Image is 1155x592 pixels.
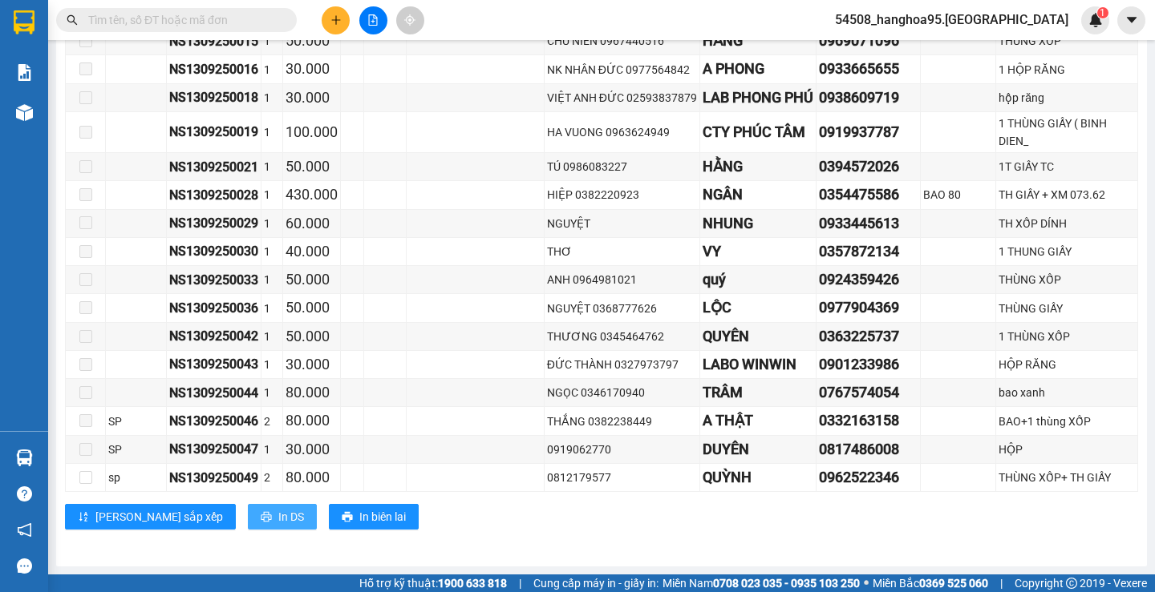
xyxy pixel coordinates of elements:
[819,30,918,52] div: 0969071096
[999,243,1135,260] div: 1 THUNG GIẤY
[547,300,697,317] div: NGUYỆT 0368777626
[547,89,697,107] div: VIỆT ANH ĐỨC 02593837879
[700,351,817,379] td: LABO WINWIN
[817,294,921,322] td: 0977904369
[703,58,813,80] div: A PHONG
[819,240,918,263] div: 0357872134
[264,328,280,345] div: 1
[14,10,34,34] img: logo-vxr
[999,441,1135,458] div: HỘP
[819,268,918,291] div: 0924359426
[547,158,697,175] div: TÚ 0986083227
[108,441,164,458] div: SP
[169,241,258,261] div: NS1309250030
[329,504,419,530] button: printerIn biên lai
[999,158,1135,175] div: 1T GIẤY TC
[817,323,921,351] td: 0363225737
[167,323,261,351] td: NS1309250042
[817,181,921,209] td: 0354475586
[547,243,697,260] div: THƠ
[819,353,918,376] div: 0901233986
[264,61,280,79] div: 1
[404,14,415,26] span: aim
[703,155,813,178] div: HẰNG
[286,121,338,143] div: 100.000
[286,58,338,80] div: 30.000
[700,153,817,181] td: HẰNG
[817,436,921,464] td: 0817486008
[167,27,261,55] td: NS1309250015
[819,438,918,461] div: 0817486008
[359,574,507,592] span: Hỗ trợ kỹ thuật:
[703,87,813,109] div: LAB PHONG PHÚ
[819,466,918,489] div: 0962522346
[359,6,387,34] button: file-add
[1100,7,1105,18] span: 1
[700,294,817,322] td: LỘC
[817,464,921,492] td: 0962522346
[533,574,659,592] span: Cung cấp máy in - giấy in:
[923,186,993,203] div: BAO 80
[703,240,813,263] div: VY
[819,121,918,143] div: 0919937787
[703,30,813,52] div: HẰNG
[108,413,164,430] div: SP
[999,32,1135,50] div: THÙNG XỐP
[248,504,317,530] button: printerIn DS
[819,296,918,319] div: 0977904369
[703,466,813,489] div: QUỲNH
[264,271,280,288] div: 1
[169,185,258,205] div: NS1309250028
[16,449,33,466] img: warehouse-icon
[700,55,817,83] td: A PHONG
[169,59,258,79] div: NS1309250016
[67,14,78,26] span: search
[396,6,424,34] button: aim
[286,381,338,404] div: 80.000
[547,384,697,401] div: NGỌC 0346170940
[264,243,280,260] div: 1
[700,266,817,294] td: quý
[873,574,988,592] span: Miền Bắc
[95,508,223,526] span: [PERSON_NAME] sắp xếp
[264,300,280,317] div: 1
[169,87,258,107] div: NS1309250018
[167,351,261,379] td: NS1309250043
[999,384,1135,401] div: bao xanh
[1088,13,1103,27] img: icon-new-feature
[822,10,1081,30] span: 54508_hanghoa95.[GEOGRAPHIC_DATA]
[817,210,921,238] td: 0933445613
[700,238,817,266] td: VY
[817,153,921,181] td: 0394572026
[264,356,280,373] div: 1
[999,186,1135,203] div: TH GIẤY + XM 073.62
[547,441,697,458] div: 0919062770
[322,6,350,34] button: plus
[817,266,921,294] td: 0924359426
[264,384,280,401] div: 1
[817,238,921,266] td: 0357872134
[999,89,1135,107] div: hộp răng
[700,323,817,351] td: QUYÊN
[108,469,164,486] div: sp
[78,511,89,524] span: sort-ascending
[703,296,813,319] div: LỘC
[817,112,921,153] td: 0919937787
[700,464,817,492] td: QUỲNH
[999,328,1135,345] div: 1 THÙNG XỐP
[819,409,918,432] div: 0332163158
[700,436,817,464] td: DUYÊN
[359,508,406,526] span: In biên lai
[65,504,236,530] button: sort-ascending[PERSON_NAME] sắp xếp
[167,379,261,407] td: NS1309250044
[864,580,869,586] span: ⚪️
[700,112,817,153] td: CTY PHÚC TÂM
[999,469,1135,486] div: THÙNG XỐP+ TH GIẤY
[169,326,258,346] div: NS1309250042
[278,508,304,526] span: In DS
[167,266,261,294] td: NS1309250033
[17,522,32,538] span: notification
[999,413,1135,430] div: BAO+1 thùng XỐP
[519,574,521,592] span: |
[547,123,697,141] div: HA VUONG 0963624949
